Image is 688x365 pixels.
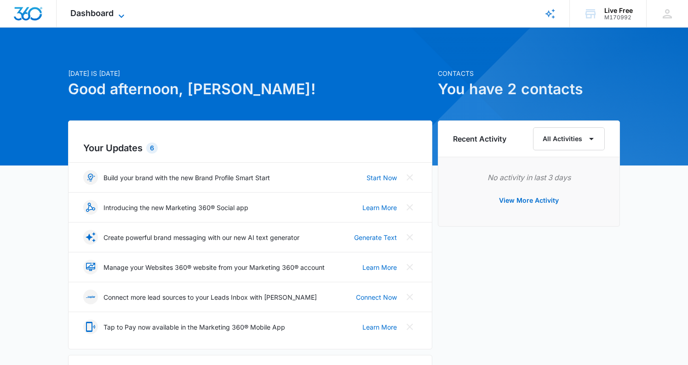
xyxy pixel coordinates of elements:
[146,143,158,154] div: 6
[103,203,248,212] p: Introducing the new Marketing 360® Social app
[356,292,397,302] a: Connect Now
[453,172,605,183] p: No activity in last 3 days
[402,319,417,334] button: Close
[402,170,417,185] button: Close
[438,68,620,78] p: Contacts
[362,322,397,332] a: Learn More
[362,203,397,212] a: Learn More
[68,78,432,100] h1: Good afternoon, [PERSON_NAME]!
[490,189,568,211] button: View More Activity
[604,7,633,14] div: account name
[103,322,285,332] p: Tap to Pay now available in the Marketing 360® Mobile App
[83,141,417,155] h2: Your Updates
[362,262,397,272] a: Learn More
[604,14,633,21] div: account id
[453,133,506,144] h6: Recent Activity
[402,230,417,245] button: Close
[402,200,417,215] button: Close
[402,260,417,274] button: Close
[354,233,397,242] a: Generate Text
[103,292,317,302] p: Connect more lead sources to your Leads Inbox with [PERSON_NAME]
[402,290,417,304] button: Close
[70,8,114,18] span: Dashboard
[438,78,620,100] h1: You have 2 contacts
[103,233,299,242] p: Create powerful brand messaging with our new AI text generator
[103,262,325,272] p: Manage your Websites 360® website from your Marketing 360® account
[367,173,397,182] a: Start Now
[533,127,605,150] button: All Activities
[68,68,432,78] p: [DATE] is [DATE]
[103,173,270,182] p: Build your brand with the new Brand Profile Smart Start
